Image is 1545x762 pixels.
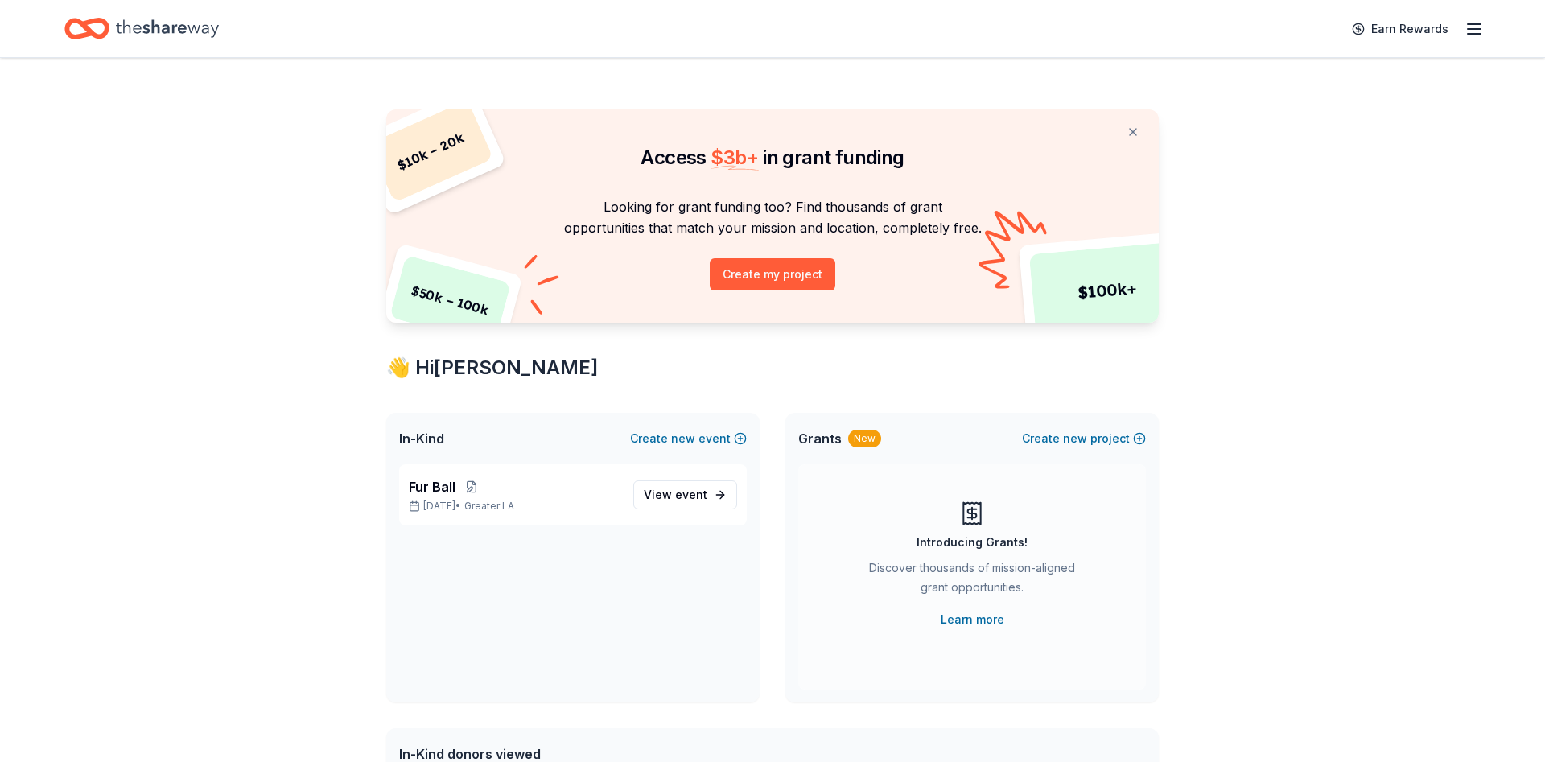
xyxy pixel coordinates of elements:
span: new [1063,429,1087,448]
div: Introducing Grants! [917,533,1028,552]
span: Greater LA [464,500,514,513]
span: Access in grant funding [641,146,904,169]
div: 👋 Hi [PERSON_NAME] [386,355,1159,381]
span: View [644,485,707,505]
div: New [848,430,881,447]
div: Discover thousands of mission-aligned grant opportunities. [863,558,1081,603]
span: Fur Ball [409,477,455,496]
a: Home [64,10,219,47]
a: View event [633,480,737,509]
p: [DATE] • [409,500,620,513]
button: Createnewevent [630,429,747,448]
span: In-Kind [399,429,444,448]
span: $ 3b + [711,146,759,169]
span: Grants [798,429,842,448]
p: Looking for grant funding too? Find thousands of grant opportunities that match your mission and ... [406,196,1139,239]
button: Create my project [710,258,835,290]
a: Learn more [941,610,1004,629]
button: Createnewproject [1022,429,1146,448]
span: event [675,488,707,501]
span: new [671,429,695,448]
div: $ 10k – 20k [369,100,494,203]
a: Earn Rewards [1342,14,1458,43]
